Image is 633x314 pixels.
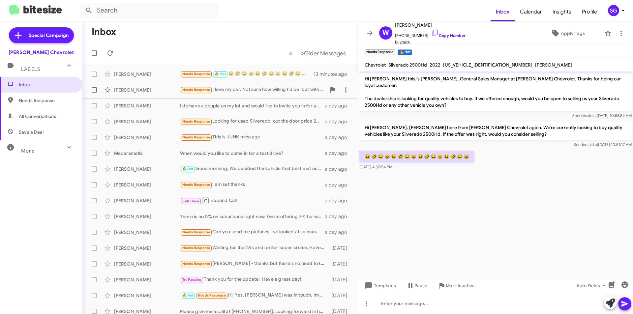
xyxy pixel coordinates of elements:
[19,129,44,135] span: Save a Deal
[19,97,75,104] span: Needs Response
[182,72,210,76] span: Needs Response
[80,3,218,18] input: Search
[328,261,352,267] div: [DATE]
[182,167,194,171] span: 🔥 Hot
[577,2,602,21] span: Profile
[534,27,601,39] button: Apply Tags
[9,27,74,43] a: Special Campaign
[325,166,352,172] div: a day ago
[325,182,352,188] div: a day ago
[359,73,632,111] p: Hi [PERSON_NAME] this is [PERSON_NAME], General Sales Manager at [PERSON_NAME] Chevrolet. Thanks ...
[180,196,325,205] div: Inbound Call
[325,213,352,220] div: a day ago
[359,164,392,169] span: [DATE] 4:55:54 PM
[114,87,180,93] div: [PERSON_NAME]
[515,2,547,21] a: Calendar
[114,182,180,188] div: [PERSON_NAME]
[328,276,352,283] div: [DATE]
[587,142,598,147] span: said at
[325,118,352,125] div: a day ago
[114,229,180,236] div: [PERSON_NAME]
[182,230,210,234] span: Needs Response
[443,62,532,68] span: [US_VEHICLE_IDENTIFICATION_NUMBER]
[325,134,352,141] div: a day ago
[215,72,226,76] span: 🔥 Hot
[9,49,74,56] div: [PERSON_NAME] Chevrolet
[414,280,427,292] span: Pause
[547,2,577,21] a: Insights
[114,134,180,141] div: [PERSON_NAME]
[296,46,350,60] button: Next
[182,199,199,203] span: Call Them
[182,262,210,266] span: Needs Response
[180,133,325,141] div: This is JUNK message
[114,71,180,77] div: [PERSON_NAME]
[182,119,210,124] span: Needs Response
[114,197,180,204] div: [PERSON_NAME]
[182,293,194,298] span: 🔥 Hot
[382,28,389,38] span: W
[114,150,180,157] div: Medarametla
[19,113,56,120] span: All Conversations
[180,276,328,283] div: Thank you for the update! Have a great day!
[180,213,325,220] div: There is no 0% on suburbans right now, Gm is offering 7% for well qualified buyers
[433,280,480,292] button: Mark Inactive
[180,118,325,125] div: Looking for used Silverado, out the door price 25,000--28,000. Crew cab [DATE]-[DATE]
[363,280,396,292] span: Templates
[180,228,325,236] div: Can you send me pictures I've looked at so many trucks
[286,46,350,60] nav: Page navigation example
[182,277,201,282] span: Try Pausing
[325,150,352,157] div: a day ago
[114,166,180,172] div: [PERSON_NAME]
[182,135,210,139] span: Needs Response
[359,151,474,162] p: 😆 🤣 😂 😹 😆 🤣 😂 😹 😆 🤣 😂 😹 😆 🤣 😂 😹
[180,181,325,188] div: I am set thanks
[180,292,328,299] div: Hi. Yes, [PERSON_NAME] was in touch. Im still considering it. Can u plz remind me how much u for ...
[92,27,116,37] h1: Inbox
[398,49,412,55] small: 🔥 Hot
[535,62,572,68] span: [PERSON_NAME]
[325,229,352,236] div: a day ago
[491,2,515,21] span: Inbox
[571,280,613,292] button: Auto Fields
[388,62,427,68] span: Silverado 2500Hd
[180,102,325,109] div: I do have a couple on my lot and would like to invite you in for a test drive and some pricing in...
[395,29,466,39] span: [PHONE_NUMBER]
[602,5,626,16] button: SG
[180,244,328,252] div: Waiting for the 26's and better super cruise. Have medical issue and the lane centering would be ...
[114,292,180,299] div: [PERSON_NAME]
[21,66,40,72] span: Labels
[180,86,326,94] div: I love my car. Not sure how willing I'd be, but with the right price and my monthly payment remai...
[572,113,632,118] span: Sender [DATE] 10:53:59 AM
[19,81,75,88] span: Inbox
[561,27,585,39] span: Apply Tags
[395,21,466,29] span: [PERSON_NAME]
[608,5,619,16] div: SG
[114,245,180,251] div: [PERSON_NAME]
[325,197,352,204] div: a day ago
[180,150,325,157] div: When would you like to come in for a test drive?
[182,183,210,187] span: Needs Response
[114,102,180,109] div: [PERSON_NAME]
[576,280,608,292] span: Auto Fields
[328,245,352,251] div: [DATE]
[114,276,180,283] div: [PERSON_NAME]
[198,293,226,298] span: Needs Response
[114,213,180,220] div: [PERSON_NAME]
[314,71,352,77] div: 13 minutes ago
[285,46,297,60] button: Previous
[446,280,475,292] span: Mark Inactive
[430,62,440,68] span: 2022
[114,261,180,267] div: [PERSON_NAME]
[180,165,325,173] div: Good morning, We decided the vehicle that best met our needs & wants was not the [US_STATE].
[325,102,352,109] div: a day ago
[431,33,466,38] a: Copy Number
[29,32,69,39] span: Special Campaign
[328,292,352,299] div: [DATE]
[304,50,346,57] span: Older Messages
[300,49,304,57] span: »
[114,118,180,125] div: [PERSON_NAME]
[180,260,328,268] div: [PERSON_NAME] - thanks but there's no need to text me like this.
[180,70,314,78] div: 😆 🤣 😂 😹 😆 🤣 😂 😹 😆 🤣 😂 😹 😆 🤣 😂 😹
